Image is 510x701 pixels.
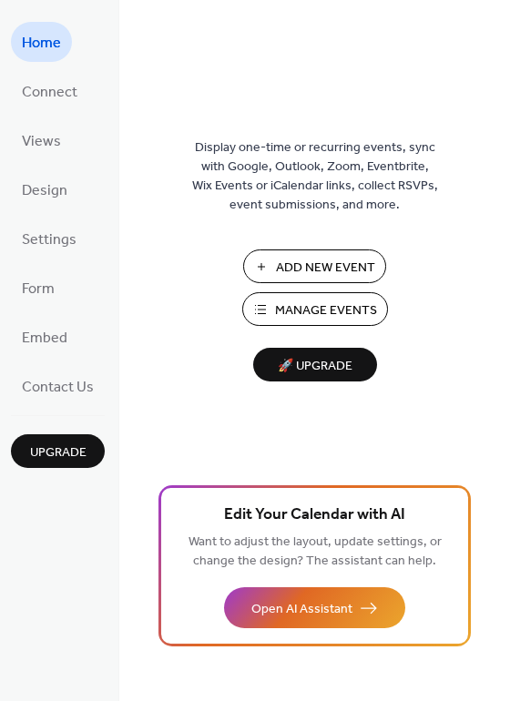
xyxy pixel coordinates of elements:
a: Embed [11,317,78,357]
span: Embed [22,324,67,353]
a: Contact Us [11,366,105,406]
span: Connect [22,78,77,107]
button: Upgrade [11,434,105,468]
button: Add New Event [243,249,386,283]
span: Views [22,127,61,157]
span: Open AI Assistant [251,600,352,619]
span: Form [22,275,55,304]
a: Views [11,120,72,160]
a: Design [11,169,78,209]
span: Add New Event [276,259,375,278]
span: Design [22,177,67,206]
a: Form [11,268,66,308]
button: Open AI Assistant [224,587,405,628]
button: 🚀 Upgrade [253,348,377,381]
span: 🚀 Upgrade [264,354,366,379]
span: Want to adjust the layout, update settings, or change the design? The assistant can help. [189,530,442,574]
span: Edit Your Calendar with AI [224,503,405,528]
span: Settings [22,226,76,255]
a: Home [11,22,72,62]
span: Contact Us [22,373,94,402]
a: Connect [11,71,88,111]
button: Manage Events [242,292,388,326]
span: Upgrade [30,443,87,462]
a: Settings [11,218,87,259]
span: Home [22,29,61,58]
span: Display one-time or recurring events, sync with Google, Outlook, Zoom, Eventbrite, Wix Events or ... [192,138,438,215]
span: Manage Events [275,301,377,320]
